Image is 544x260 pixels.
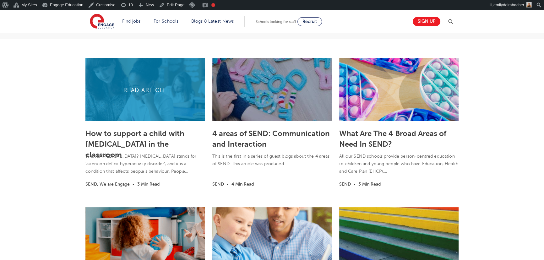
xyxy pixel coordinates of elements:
a: How to support a child with [MEDICAL_DATA] in the classroom [85,129,184,159]
li: • [131,181,136,188]
p: What is [MEDICAL_DATA]? [MEDICAL_DATA] stands for ‘attention deficit hyperactivity disorder’, and... [85,153,205,175]
div: Focus keyphrase not set [211,3,215,7]
span: emilydeimbacher [493,3,524,7]
span: Recruit [302,19,317,24]
a: For Schools [154,19,178,24]
li: 3 Min Read [358,181,381,188]
p: This is the first in a series of guest blogs about the 4 areas of SEND. This article was produced… [212,153,332,168]
img: Engage Education [90,14,114,30]
a: Find jobs [122,19,141,24]
li: 3 Min Read [137,181,160,188]
li: SEND, We are Engage [85,181,130,188]
li: SEND [339,181,351,188]
li: SEND [212,181,224,188]
li: • [352,181,357,188]
a: What Are The 4 Broad Areas of Need In SEND? [339,129,446,149]
a: Sign up [413,17,440,26]
p: All our SEND schools provide person-centred education to children and young people who have Educa... [339,153,459,175]
li: • [225,181,230,188]
a: 4 areas of SEND: Communication and Interaction [212,129,330,149]
a: Blogs & Latest News [191,19,234,24]
a: Recruit [297,17,322,26]
li: 4 Min Read [231,181,254,188]
span: Schools looking for staff [256,19,296,24]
